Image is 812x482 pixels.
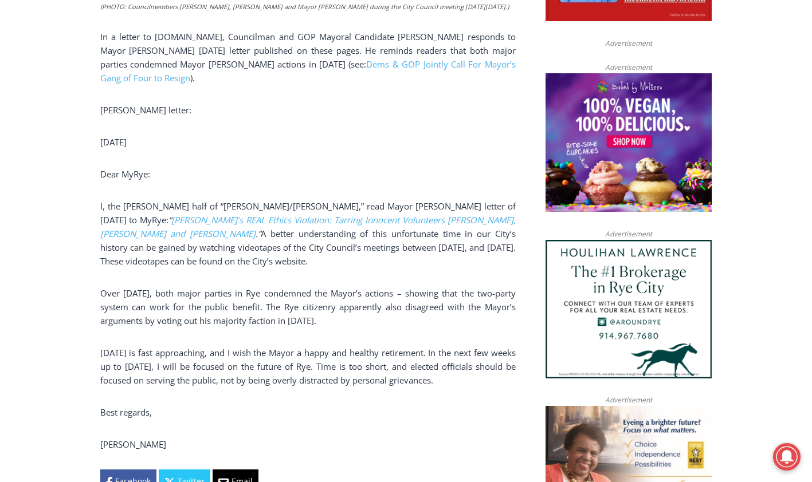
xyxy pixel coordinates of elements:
[100,346,516,387] p: [DATE] is fast approaching, and I wish the Mayor a happy and healthy retirement. In the next few ...
[100,214,516,239] a: [PERSON_NAME]’s REAL Ethics Violation: Tarring Innocent Volunteers [PERSON_NAME], [PERSON_NAME] a...
[100,167,516,181] p: Dear MyRye:
[100,286,516,327] p: Over [DATE], both major parties in Rye condemned the Mayor’s actions – showing that the two-party...
[100,2,516,12] figcaption: (PHOTO: Councilmembers [PERSON_NAME], [PERSON_NAME] and Mayor [PERSON_NAME] during the City Counc...
[594,394,664,405] span: Advertisement
[100,30,516,85] p: In a letter to [DOMAIN_NAME], Councilman and GOP Mayoral Candidate [PERSON_NAME] responds to Mayo...
[594,38,664,49] span: Advertisement
[546,73,712,212] img: Baked by Melissa
[100,135,516,149] p: [DATE]
[100,199,516,268] p: I, the [PERSON_NAME] half of “[PERSON_NAME]/[PERSON_NAME],” read Mayor [PERSON_NAME] letter of [D...
[100,405,516,419] p: Best regards,
[594,228,664,239] span: Advertisement
[300,114,531,140] span: Intern @ [DOMAIN_NAME]
[100,214,516,239] em: “ .”
[100,437,516,451] p: [PERSON_NAME]
[100,103,516,117] p: [PERSON_NAME] letter:
[546,240,712,378] img: Houlihan Lawrence The #1 Brokerage in Rye City
[276,111,555,143] a: Intern @ [DOMAIN_NAME]
[289,1,542,111] div: "The first chef I interviewed talked about coming to [GEOGRAPHIC_DATA] from [GEOGRAPHIC_DATA] in ...
[594,62,664,73] span: Advertisement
